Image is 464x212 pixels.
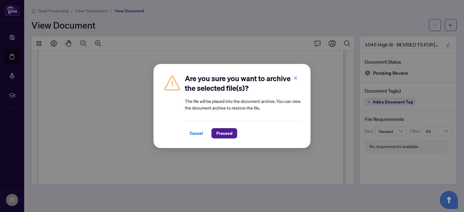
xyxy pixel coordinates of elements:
span: Cancel [190,128,203,138]
h2: Are you sure you want to archive the selected file(s)? [185,74,301,93]
button: Proceed [211,128,237,138]
button: Cancel [185,128,208,138]
span: close [293,76,298,80]
img: Caution Icon [163,74,181,92]
button: Open asap [440,191,458,209]
span: Proceed [216,128,232,138]
article: The file will be placed into the document archive. You can view the document archive to restore t... [185,98,301,111]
